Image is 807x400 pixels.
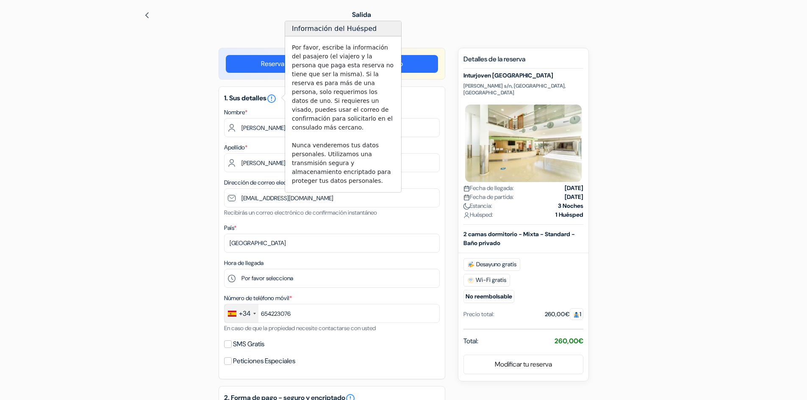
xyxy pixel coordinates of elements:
label: Número de teléfono móvil [224,294,292,303]
span: Estancia: [463,201,492,210]
h5: 1. Sus detalles [224,94,440,104]
label: País [224,223,236,232]
input: Ingrese el nombre [224,118,440,137]
small: No reembolsable [463,290,514,303]
input: 612 34 56 78 [224,304,440,323]
a: Modificar tu reserva [464,356,583,372]
strong: 1 Huésped [555,210,583,219]
img: calendar.svg [463,194,470,201]
strong: 3 Noches [558,201,583,210]
label: Apellido [224,143,247,152]
small: Recibirás un correo electrónico de confirmación instantáneo [224,209,377,216]
img: calendar.svg [463,185,470,192]
div: +34 [239,309,251,319]
small: En caso de que la propiedad necesite contactarse con usted [224,324,376,332]
span: Fecha de partida: [463,193,514,201]
strong: [DATE] [565,193,583,201]
input: Introduzca el apellido [224,153,440,172]
div: Precio total: [463,310,494,319]
span: Wi-Fi gratis [463,274,510,287]
a: Reserva más rápido conectándote con tu usuario [226,55,438,73]
h5: Detalles de la reserva [463,55,583,69]
label: Nombre [224,108,247,117]
strong: [DATE] [565,184,583,193]
img: guest.svg [573,312,580,318]
a: error_outline [266,94,277,102]
span: Fecha de llegada: [463,184,514,193]
img: moon.svg [463,203,470,210]
label: SMS Gratis [233,338,264,350]
img: user_icon.svg [463,212,470,218]
img: left_arrow.svg [144,12,150,19]
label: Hora de llegada [224,259,263,268]
p: [PERSON_NAME] s/n, [GEOGRAPHIC_DATA], [GEOGRAPHIC_DATA] [463,83,583,96]
span: Total: [463,336,478,346]
span: Huésped: [463,210,493,219]
span: 1 [570,308,583,320]
span: Salida [352,10,371,19]
h3: Información del Huésped [285,21,401,36]
span: Desayuno gratis [463,258,520,271]
div: 260,00€ [545,310,583,319]
img: free_wifi.svg [467,277,474,284]
i: error_outline [266,94,277,104]
div: Por favor, escribe la información del pasajero (el viajero y la persona que paga esta reserva no ... [285,36,401,192]
img: free_breakfast.svg [467,261,474,268]
input: Introduzca la dirección de correo electrónico [224,188,440,207]
label: Peticiones Especiales [233,355,295,367]
div: Spain (España): +34 [225,304,258,323]
strong: 260,00€ [555,337,583,345]
label: Dirección de correo electrónico [224,178,308,187]
b: 2 camas dormitorio - Mixta - Standard - Baño privado [463,230,575,247]
h5: Inturjoven [GEOGRAPHIC_DATA] [463,72,583,79]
